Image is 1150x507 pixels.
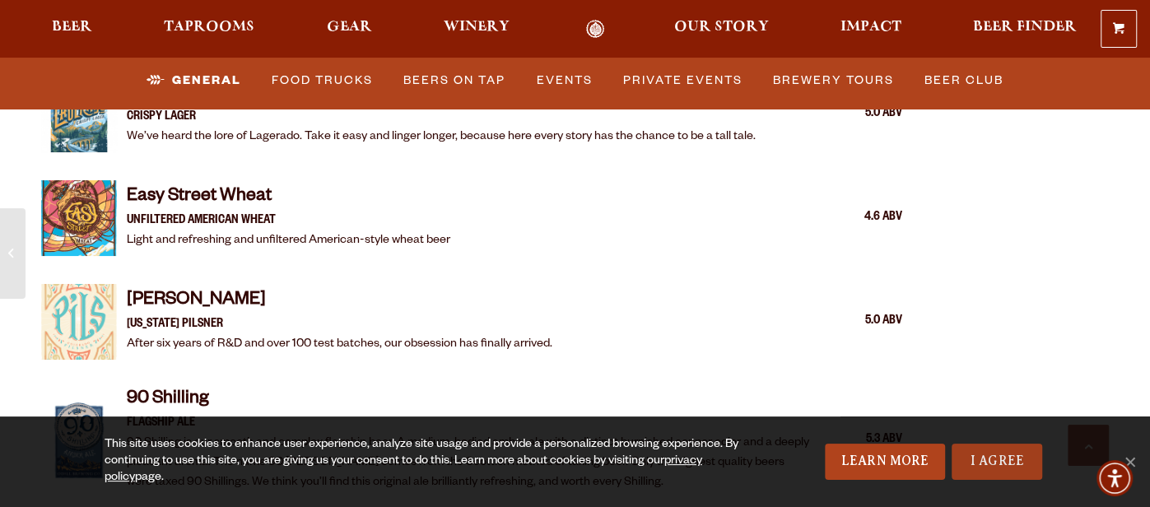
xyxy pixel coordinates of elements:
a: Learn More [825,444,946,480]
h4: [PERSON_NAME] [127,289,552,315]
span: Taprooms [164,21,254,34]
p: CRISPY LAGER [127,108,756,128]
p: We’ve heard the lore of Lagerado. Take it easy and linger longer, because here every story has th... [127,128,756,147]
a: Beer Club [918,62,1010,100]
span: Beer [52,21,92,34]
a: Food Trucks [265,62,379,100]
a: Impact [830,20,912,38]
a: Gear [315,20,382,38]
a: Winery [433,20,520,38]
a: Beer Finder [962,20,1087,38]
span: Beer Finder [973,21,1077,34]
a: Brewery Tours [766,62,901,100]
img: Item Thumbnail [41,180,117,256]
a: Events [530,62,599,100]
div: Accessibility Menu [1096,460,1133,496]
a: I Agree [952,444,1042,480]
span: Our Story [673,21,768,34]
span: Gear [326,21,371,34]
a: Private Events [617,62,749,100]
h4: 90 Shilling [127,388,810,414]
a: Beers on Tap [397,62,512,100]
a: Odell Home [564,20,626,38]
div: 5.0 ABV [820,104,902,125]
div: This site uses cookies to enhance user experience, analyze site usage and provide a personalized ... [105,437,745,486]
div: 4.6 ABV [820,207,902,229]
img: Item Thumbnail [41,284,117,360]
a: Our Story [663,20,779,38]
a: privacy policy [105,455,702,485]
span: Winery [444,21,510,34]
p: [US_STATE] PILSNER [127,315,552,335]
a: Taprooms [153,20,265,38]
a: Beer [41,20,103,38]
h4: Easy Street Wheat [127,185,450,212]
p: FLAGSHIP ALE [127,414,810,434]
p: After six years of R&D and over 100 test batches, our obsession has finally arrived. [127,335,552,355]
p: Light and refreshing and unfiltered American-style wheat beer [127,231,450,251]
img: Item Thumbnail [41,402,117,478]
a: General [140,62,248,100]
div: 5.0 ABV [820,311,902,333]
img: Item Thumbnail [41,77,117,152]
p: UNFILTERED AMERICAN WHEAT [127,212,450,231]
span: Impact [840,21,901,34]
